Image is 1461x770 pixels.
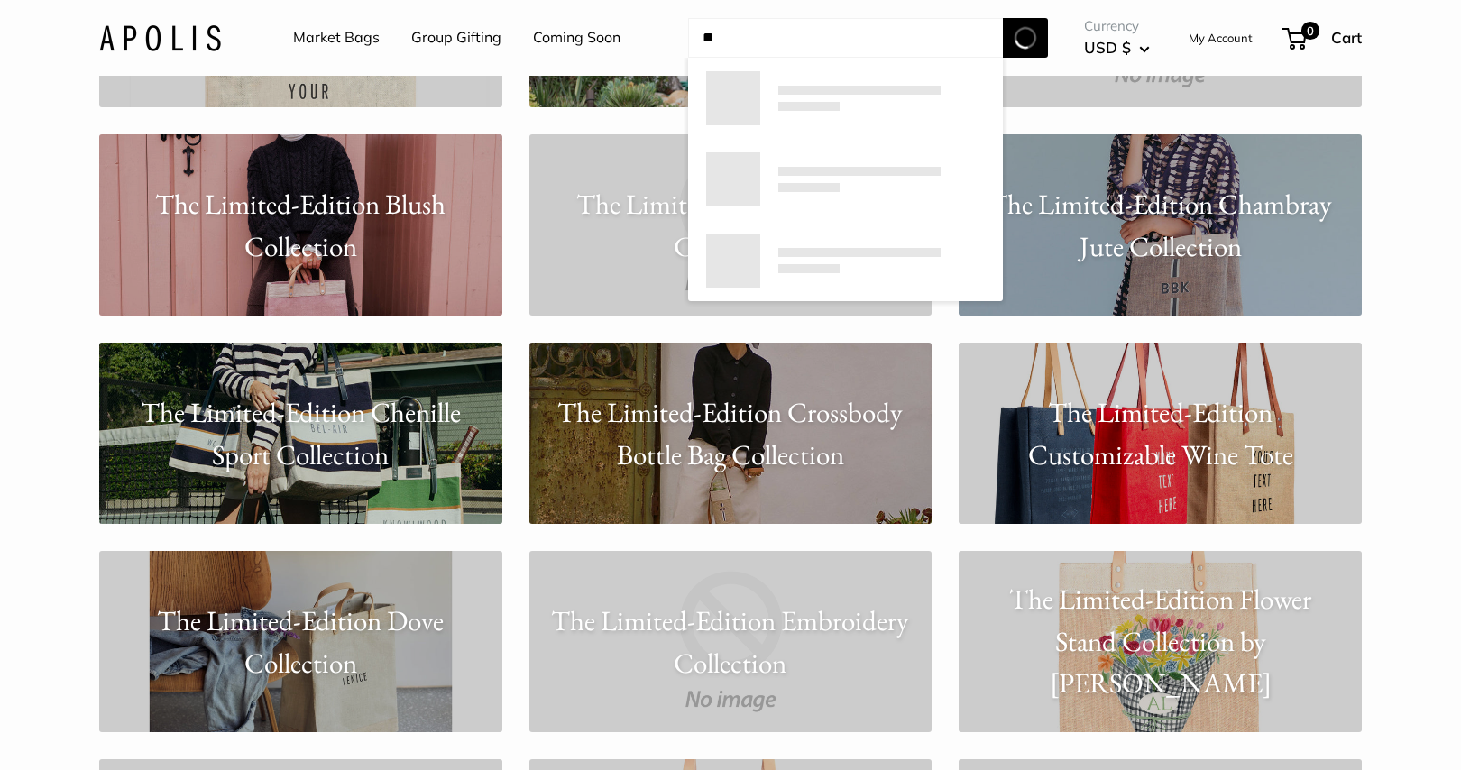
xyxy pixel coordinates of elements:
[959,134,1362,316] a: The Limited-Edition Chambray Jute Collection
[529,600,933,683] p: The Limited-Edition Embroidery Collection
[99,134,502,316] a: The Limited-Edition Blush Collection
[529,183,933,267] p: The Limited-Edition Bodega Collection
[529,134,933,316] a: The Limited-Edition Bodega Collection
[959,343,1362,524] a: The Limited-Edition Customizable Wine Tote
[293,24,380,51] a: Market Bags
[959,551,1362,732] a: The Limited-Edition Flower Stand Collection by [PERSON_NAME]
[1084,38,1131,57] span: USD $
[688,18,1003,58] input: Search...
[99,183,502,267] p: The Limited-Edition Blush Collection
[959,578,1362,704] p: The Limited-Edition Flower Stand Collection by [PERSON_NAME]
[1301,22,1319,40] span: 0
[529,343,933,524] a: The Limited-Edition Crossbody Bottle Bag Collection
[99,391,502,475] p: The Limited-Edition Chenille Sport Collection
[1331,28,1362,47] span: Cart
[99,343,502,524] a: The Limited-Edition Chenille Sport Collection
[411,24,501,51] a: Group Gifting
[1084,14,1150,39] span: Currency
[529,551,933,732] a: The Limited-Edition Embroidery Collection
[529,391,933,475] p: The Limited-Edition Crossbody Bottle Bag Collection
[959,183,1362,267] p: The Limited-Edition Chambray Jute Collection
[533,24,620,51] a: Coming Soon
[1003,18,1048,58] button: Search
[1084,33,1150,62] button: USD $
[14,701,193,756] iframe: Sign Up via Text for Offers
[99,600,502,683] p: The Limited-Edition Dove Collection
[959,391,1362,475] p: The Limited-Edition Customizable Wine Tote
[1189,27,1253,49] a: My Account
[99,24,221,50] img: Apolis
[1284,23,1362,52] a: 0 Cart
[99,551,502,732] a: The Limited-Edition Dove Collection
